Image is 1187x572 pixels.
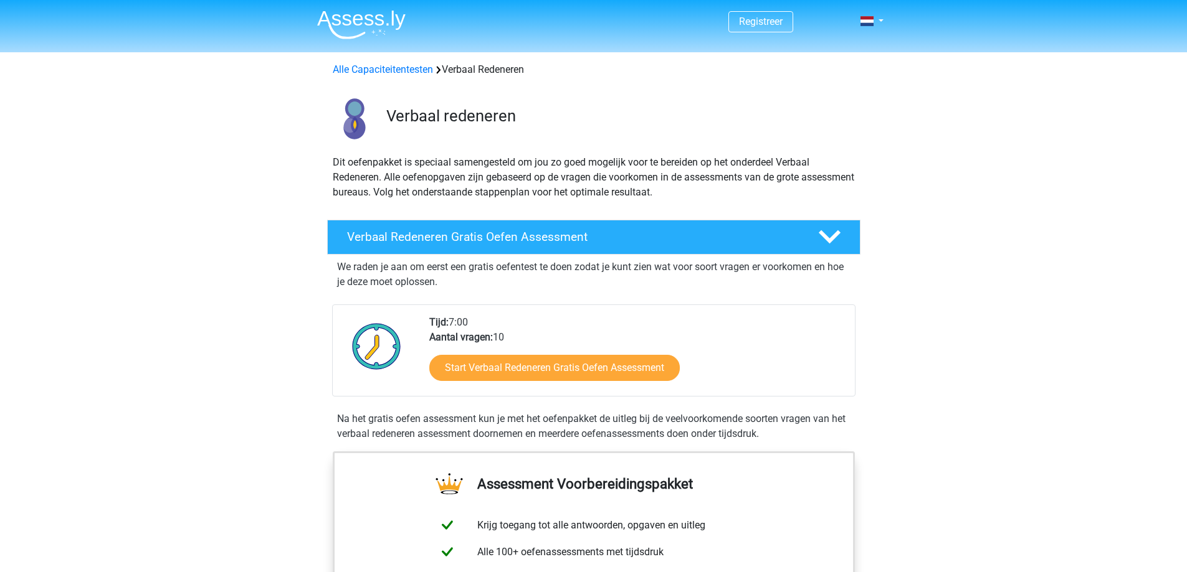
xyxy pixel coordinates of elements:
img: Klok [345,315,408,377]
div: Verbaal Redeneren [328,62,860,77]
a: Alle Capaciteitentesten [333,63,433,75]
a: Verbaal Redeneren Gratis Oefen Assessment [322,220,865,255]
p: Dit oefenpakket is speciaal samengesteld om jou zo goed mogelijk voor te bereiden op het onderdee... [333,155,855,200]
a: Start Verbaal Redeneren Gratis Oefen Assessment [429,355,680,381]
b: Tijd: [429,316,449,328]
p: We raden je aan om eerst een gratis oefentest te doen zodat je kunt zien wat voor soort vragen er... [337,260,851,289]
img: verbaal redeneren [328,92,381,145]
h3: Verbaal redeneren [386,106,851,126]
div: Na het gratis oefen assessment kun je met het oefenpakket de uitleg bij de veelvoorkomende soorte... [332,411,856,441]
a: Registreer [739,16,783,27]
b: Aantal vragen: [429,331,493,343]
img: Assessly [317,10,406,39]
h4: Verbaal Redeneren Gratis Oefen Assessment [347,230,798,244]
div: 7:00 10 [420,315,854,396]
